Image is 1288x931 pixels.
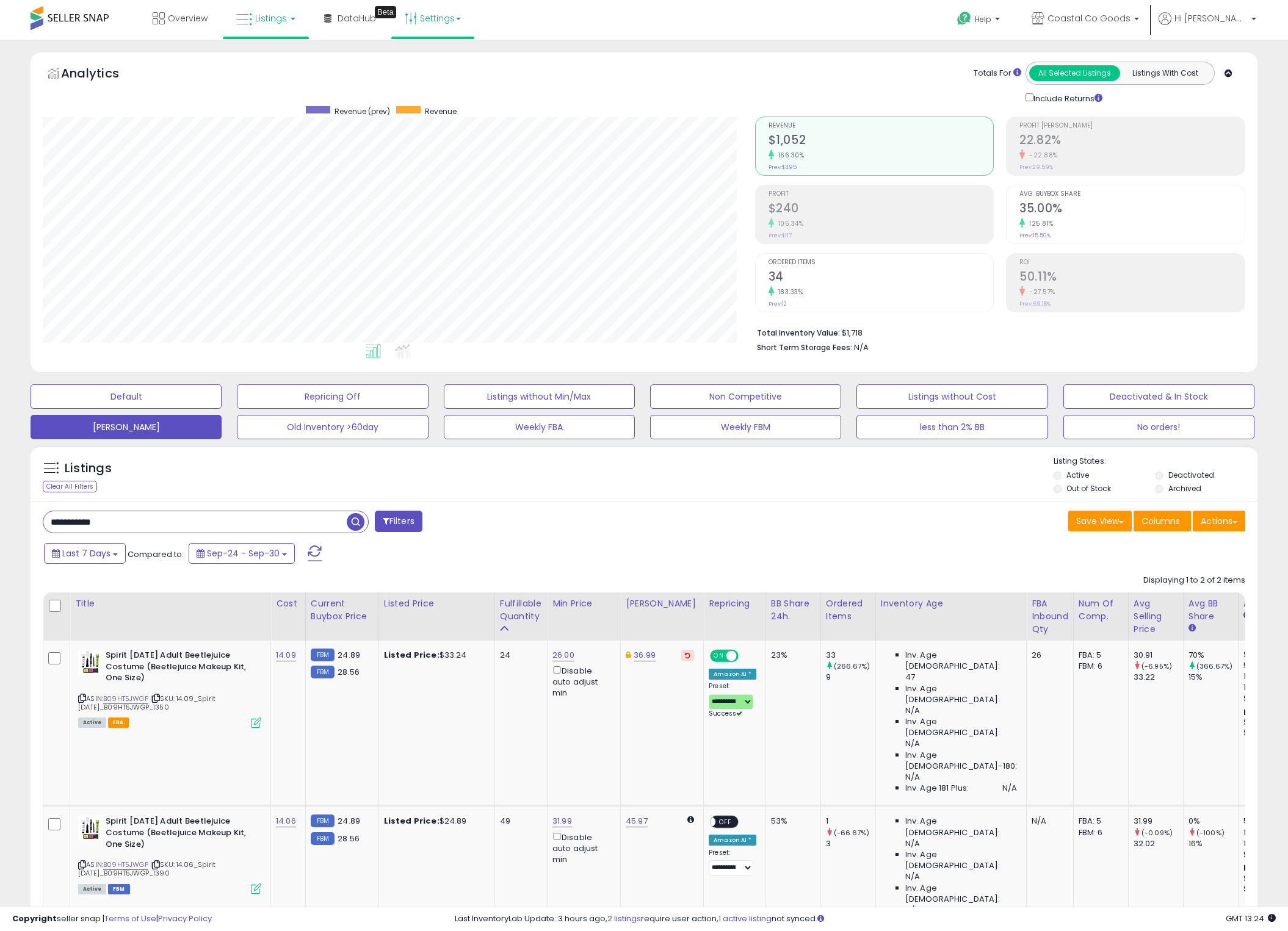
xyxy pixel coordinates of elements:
[826,672,875,683] div: 9
[552,815,572,827] a: 31.99
[106,650,254,687] b: Spirit [DATE] Adult Beetlejuice Costume (Beetlejuice Makeup Kit, One Size)
[1189,597,1233,623] div: Avg BB Share
[158,913,212,924] a: Privacy Policy
[905,783,969,794] span: Inv. Age 181 Plus:
[709,669,756,680] div: Amazon AI *
[1134,672,1183,683] div: 33.22
[709,709,742,718] span: Success
[1079,597,1123,623] div: Num of Comp.
[1019,164,1053,171] small: Prev: 29.59%
[500,816,538,827] div: 49
[78,816,261,893] div: ASIN:
[1193,511,1245,531] button: Actions
[1019,300,1051,307] small: Prev: 69.18%
[834,828,869,838] small: (-66.67%)
[552,597,615,610] div: Min Price
[650,415,841,439] button: Weekly FBM
[12,913,57,924] strong: Copyright
[1025,219,1054,228] small: 125.81%
[1016,91,1117,104] div: Include Returns
[1019,232,1051,239] small: Prev: 15.50%
[709,835,756,846] div: Amazon AI *
[552,649,574,661] a: 26.00
[237,384,428,409] button: Repricing Off
[905,738,920,749] span: N/A
[104,913,156,924] a: Terms of Use
[78,717,106,728] span: All listings currently available for purchase on Amazon
[905,683,1017,705] span: Inv. Age [DEMOGRAPHIC_DATA]:
[103,860,148,870] a: B09HT5JWGP
[826,650,875,661] div: 33
[338,12,376,24] span: DataHub
[854,342,869,353] span: N/A
[1141,828,1173,838] small: (-0.09%)
[826,838,875,849] div: 3
[1079,661,1119,672] div: FBM: 6
[769,123,994,129] span: Revenue
[709,682,756,718] div: Preset:
[108,884,130,894] span: FBM
[1019,201,1245,218] h2: 35.00%
[500,650,538,661] div: 24
[634,649,656,661] a: 36.99
[1189,650,1238,661] div: 70%
[1063,384,1254,409] button: Deactivated & In Stock
[905,750,1017,772] span: Inv. Age [DEMOGRAPHIC_DATA]-180:
[62,547,110,559] span: Last 7 Days
[607,913,641,924] a: 2 listings
[189,543,295,564] button: Sep-24 - Sep-30
[311,666,335,678] small: FBM
[384,816,485,827] div: $24.89
[856,415,1047,439] button: less than 2% BB
[905,849,1017,871] span: Inv. Age [DEMOGRAPHIC_DATA]:
[1174,12,1248,24] span: Hi [PERSON_NAME]
[957,11,972,26] i: Get Help
[31,384,222,409] button: Default
[881,597,1021,610] div: Inventory Age
[552,830,611,865] div: Disable auto adjust min
[31,415,222,439] button: [PERSON_NAME]
[771,816,811,827] div: 53%
[1134,597,1178,636] div: Avg Selling Price
[78,694,215,712] span: | SKU: 14.09_Spirit [DATE]_B09HT5JWGP_1350
[774,151,805,160] small: 166.30%
[1134,650,1183,661] div: 30.91
[338,666,360,678] span: 28.56
[757,325,1236,339] li: $1,718
[1068,511,1132,531] button: Save View
[1159,12,1256,40] a: Hi [PERSON_NAME]
[1032,597,1068,636] div: FBA inbound Qty
[61,65,143,85] h5: Analytics
[384,649,440,661] b: Listed Price:
[1019,270,1245,286] h2: 50.11%
[207,547,280,559] span: Sep-24 - Sep-30
[769,300,787,307] small: Prev: 12
[1141,515,1180,527] span: Columns
[384,815,440,827] b: Listed Price:
[44,543,126,564] button: Last 7 Days
[338,649,360,661] span: 24.89
[78,650,103,674] img: 41zQYtnJKQL._SL40_.jpg
[552,664,611,699] div: Disable auto adjust min
[711,651,726,661] span: ON
[737,651,756,661] span: OFF
[338,815,360,827] span: 24.89
[905,672,915,683] span: 47
[1141,661,1172,671] small: (-6.95%)
[1189,838,1238,849] div: 16%
[1063,415,1254,439] button: No orders!
[905,705,920,716] span: N/A
[384,650,485,661] div: $33.24
[774,287,803,297] small: 183.33%
[276,815,296,827] a: 14.06
[237,415,428,439] button: Old Inventory >60day
[771,650,811,661] div: 23%
[905,838,920,849] span: N/A
[78,884,106,894] span: All listings currently available for purchase on Amazon
[771,597,816,623] div: BB Share 24h.
[769,259,994,266] span: Ordered Items
[650,384,841,409] button: Non Competitive
[1134,838,1183,849] div: 32.02
[311,597,374,623] div: Current Buybox Price
[757,342,852,353] b: Short Term Storage Fees:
